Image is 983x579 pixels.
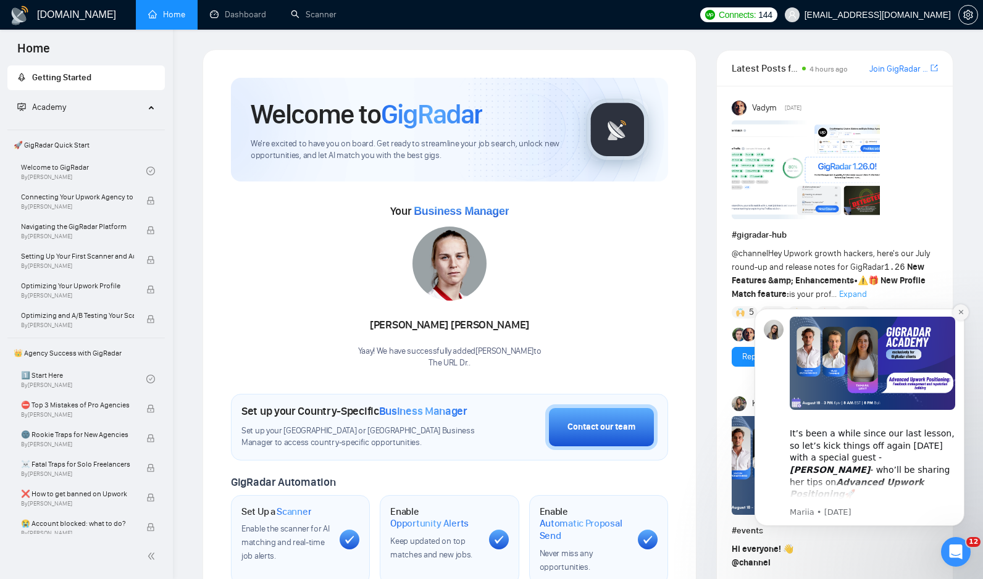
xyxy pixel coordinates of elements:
span: By [PERSON_NAME] [21,233,134,240]
h1: Enable [390,506,479,530]
button: setting [958,5,978,25]
span: [DATE] [785,102,801,114]
code: 1.26 [884,262,905,272]
span: Keep updated on top matches and new jobs. [390,536,472,560]
span: ☠️ Fatal Traps for Solo Freelancers [21,458,134,470]
span: 12 [966,537,981,547]
a: export [931,62,938,74]
span: lock [146,285,155,294]
img: Alex B [732,328,746,341]
h1: # events [732,524,938,538]
span: By [PERSON_NAME] [21,530,134,537]
span: lock [146,464,155,472]
span: By [PERSON_NAME] [21,203,134,210]
span: Expand [839,289,867,299]
span: Set up your [GEOGRAPHIC_DATA] or [GEOGRAPHIC_DATA] Business Manager to access country-specific op... [241,425,483,449]
span: 🌚 Rookie Traps for New Agencies [21,428,134,441]
span: Academy [32,102,66,112]
span: check-circle [146,375,155,383]
span: check-circle [146,167,155,175]
span: lock [146,315,155,323]
span: Home [7,40,60,65]
img: 1706119121283-multi-60.jpg [412,227,487,301]
div: Yaay! We have successfully added [PERSON_NAME] to [358,346,542,369]
h1: # gigradar-hub [732,228,938,242]
span: 🚀 GigRadar Quick Start [9,133,164,157]
img: gigradar-logo.png [587,99,648,160]
span: 4 hours ago [809,65,848,73]
span: Optimizing Your Upwork Profile [21,280,134,292]
span: By [PERSON_NAME] [21,441,134,448]
span: double-left [147,550,159,562]
img: F09ASNL5WRY-GR%20Academy%20-%20Tamara%20Levit.png [732,416,880,515]
span: Your [390,204,509,218]
span: lock [146,226,155,235]
span: 👑 Agency Success with GigRadar [9,341,164,365]
span: lock [146,256,155,264]
span: 🎁 [868,275,879,286]
span: GigRadar Automation [231,475,335,489]
span: ❌ How to get banned on Upwork [21,488,134,500]
span: Setting Up Your First Scanner and Auto-Bidder [21,250,134,262]
a: Welcome to GigRadarBy[PERSON_NAME] [21,157,146,185]
span: Connects: [719,8,756,22]
span: Getting Started [32,72,91,83]
span: Enable the scanner for AI matching and real-time job alerts. [241,523,330,561]
span: Automatic Proposal Send [540,517,628,541]
h1: Set Up a [241,506,311,518]
span: Opportunity Alerts [390,517,469,530]
p: The URL Dr. . [358,357,542,369]
a: 1️⃣ Start HereBy[PERSON_NAME] [21,365,146,393]
div: [PERSON_NAME] [PERSON_NAME] [358,315,542,336]
a: homeHome [148,9,185,20]
a: searchScanner [291,9,337,20]
span: Academy [17,102,66,112]
span: 144 [758,8,772,22]
span: Optimizing and A/B Testing Your Scanner for Better Results [21,309,134,322]
span: Scanner [277,506,311,518]
span: ⛔ Top 3 Mistakes of Pro Agencies [21,399,134,411]
span: fund-projection-screen [17,102,26,111]
strong: Hi everyone! [732,544,781,554]
span: By [PERSON_NAME] [21,262,134,270]
img: logo [10,6,30,25]
span: By [PERSON_NAME] [21,500,134,507]
span: Never miss any opportunities. [540,548,593,572]
a: dashboardDashboard [210,9,266,20]
span: 😭 Account blocked: what to do? [21,517,134,530]
span: By [PERSON_NAME] [21,470,134,478]
iframe: Intercom notifications message [736,290,983,546]
span: @channel [732,557,771,568]
span: lock [146,434,155,443]
img: Korlan [732,396,747,411]
div: Contact our team [567,420,635,434]
button: Contact our team [545,404,658,450]
span: Navigating the GigRadar Platform [21,220,134,233]
a: Join GigRadar Slack Community [869,62,928,76]
span: ⚠️ [858,275,868,286]
span: rocket [17,73,26,81]
h1: Set up your Country-Specific [241,404,467,418]
h1: Welcome to [251,98,482,131]
span: Vadym [752,101,777,115]
span: By [PERSON_NAME] [21,322,134,329]
span: By [PERSON_NAME] [21,292,134,299]
iframe: Intercom live chat [941,537,971,567]
span: We're excited to have you on board. Get ready to streamline your job search, unlock new opportuni... [251,138,567,162]
span: @channel [732,248,768,259]
span: 👋 [783,544,793,554]
span: lock [146,404,155,413]
a: setting [958,10,978,20]
span: export [931,63,938,73]
span: lock [146,196,155,205]
span: lock [146,523,155,531]
span: Business Manager [414,205,509,217]
h1: Enable [540,506,628,542]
